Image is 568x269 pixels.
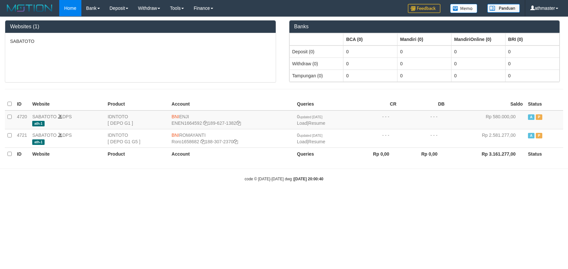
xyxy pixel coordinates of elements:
a: Resume [308,139,325,144]
small: code © [DATE]-[DATE] dwg | [245,177,324,181]
a: SABATOTO [32,133,57,138]
span: 0 [297,114,322,119]
td: 0 [397,58,451,70]
td: - - - [351,110,399,129]
th: Rp 0,00 [351,147,399,160]
a: SABATOTO [32,114,57,119]
img: Feedback.jpg [408,4,440,13]
th: DB [399,98,447,110]
td: - - - [351,129,399,147]
th: Saldo [447,98,525,110]
p: SABATOTO [10,38,271,45]
td: 0 [506,58,560,70]
td: - - - [399,129,447,147]
span: | [297,133,325,144]
th: ID [14,147,30,160]
td: 0 [506,70,560,82]
h3: Banks [294,24,555,30]
th: Group: activate to sort column ascending [397,33,451,45]
td: Rp 2.581.277,00 [447,129,525,147]
img: panduan.png [487,4,520,13]
td: 0 [506,45,560,58]
a: Roro1658682 [172,139,199,144]
span: updated [DATE] [299,134,322,137]
strong: [DATE] 20:00:40 [294,177,323,181]
td: - - - [399,110,447,129]
th: ID [14,98,30,110]
a: ENEN1664592 [172,121,202,126]
th: Queries [294,147,351,160]
th: Queries [294,98,351,110]
td: ROMAYANTI 188-307-2370 [169,129,294,147]
td: 0 [451,70,506,82]
h3: Websites (1) [10,24,271,30]
th: Group: activate to sort column ascending [289,33,343,45]
td: 0 [343,58,397,70]
span: BNI [172,114,179,119]
th: Group: activate to sort column ascending [506,33,560,45]
td: 0 [343,45,397,58]
span: Active [528,114,534,120]
a: Copy 1883072370 to clipboard [233,139,238,144]
a: Copy Roro1658682 to clipboard [201,139,205,144]
td: DPS [30,129,105,147]
span: | [297,114,325,126]
span: 0 [297,133,322,138]
th: Account [169,147,294,160]
td: Tampungan (0) [289,70,343,82]
td: 0 [397,70,451,82]
a: Copy ENEN1664592 to clipboard [203,121,208,126]
th: Group: activate to sort column ascending [451,33,506,45]
span: updated [DATE] [299,115,322,119]
th: Product [105,98,169,110]
span: Active [528,133,534,138]
th: Website [30,147,105,160]
td: IDNTOTO [ DEPO G1 G5 ] [105,129,169,147]
th: Group: activate to sort column ascending [343,33,397,45]
a: Copy 1896271382 to clipboard [236,121,241,126]
td: 0 [451,45,506,58]
td: Rp 580.000,00 [447,110,525,129]
span: ath-1 [32,121,45,126]
img: Button%20Memo.svg [450,4,478,13]
img: MOTION_logo.png [5,3,54,13]
a: Load [297,121,307,126]
span: Paused [536,133,542,138]
th: Rp 3.161.277,00 [447,147,525,160]
th: Account [169,98,294,110]
th: Rp 0,00 [399,147,447,160]
td: 4721 [14,129,30,147]
a: Load [297,139,307,144]
th: CR [351,98,399,110]
td: 0 [343,70,397,82]
td: IDNTOTO [ DEPO G1 ] [105,110,169,129]
td: Deposit (0) [289,45,343,58]
th: Status [525,98,563,110]
td: 4720 [14,110,30,129]
span: BNI [172,133,179,138]
td: 0 [451,58,506,70]
th: Website [30,98,105,110]
span: Paused [536,114,542,120]
td: DPS [30,110,105,129]
span: ath-1 [32,139,45,145]
th: Product [105,147,169,160]
td: Withdraw (0) [289,58,343,70]
td: 0 [397,45,451,58]
a: Resume [308,121,325,126]
th: Status [525,147,563,160]
td: ENJI 189-627-1382 [169,110,294,129]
